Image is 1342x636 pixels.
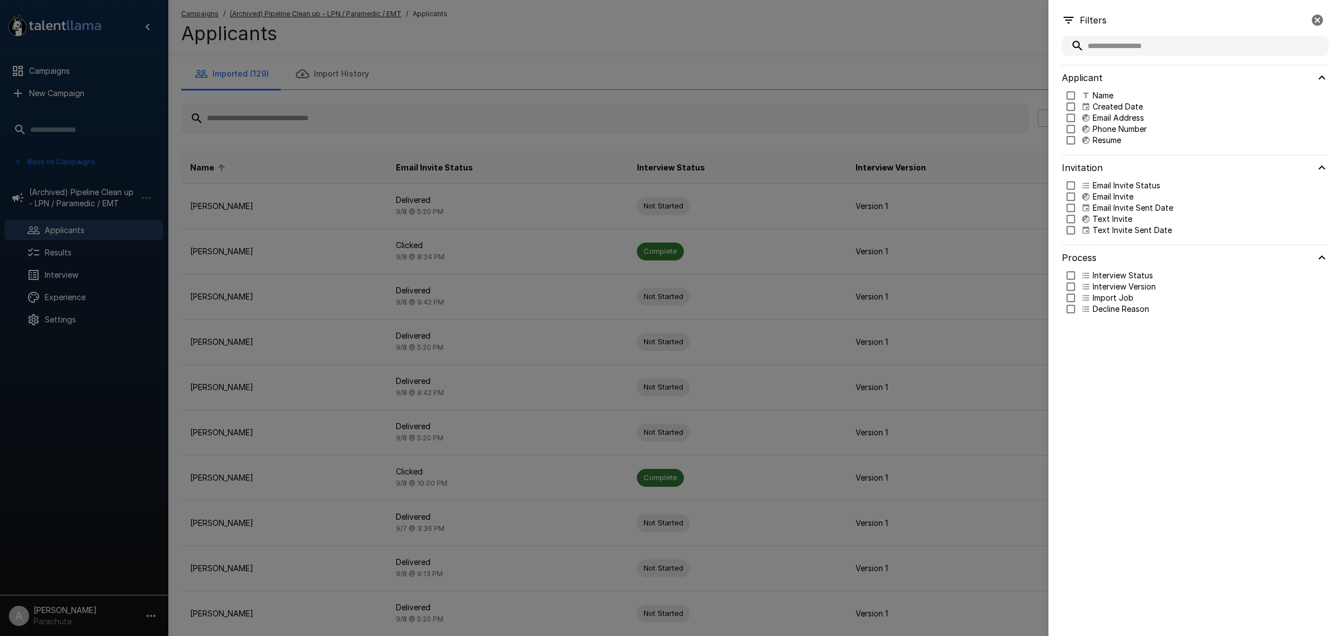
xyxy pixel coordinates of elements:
[1062,160,1103,175] h6: Invitation
[1093,101,1143,112] p: Created Date
[1093,191,1133,202] p: Email Invite
[1093,303,1149,315] p: Decline Reason
[1093,270,1153,281] p: Interview Status
[1093,124,1147,135] p: Phone Number
[1093,180,1160,191] p: Email Invite Status
[1080,13,1107,27] p: Filters
[1093,213,1132,225] p: Text Invite
[1093,202,1173,213] p: Email Invite Sent Date
[1093,281,1156,292] p: Interview Version
[1062,70,1103,86] h6: Applicant
[1093,112,1144,124] p: Email Address
[1093,90,1113,101] p: Name
[1062,250,1097,265] h6: Process
[1093,292,1133,303] p: Import Job
[1093,135,1121,146] p: Resume
[1093,225,1172,236] p: Text Invite Sent Date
